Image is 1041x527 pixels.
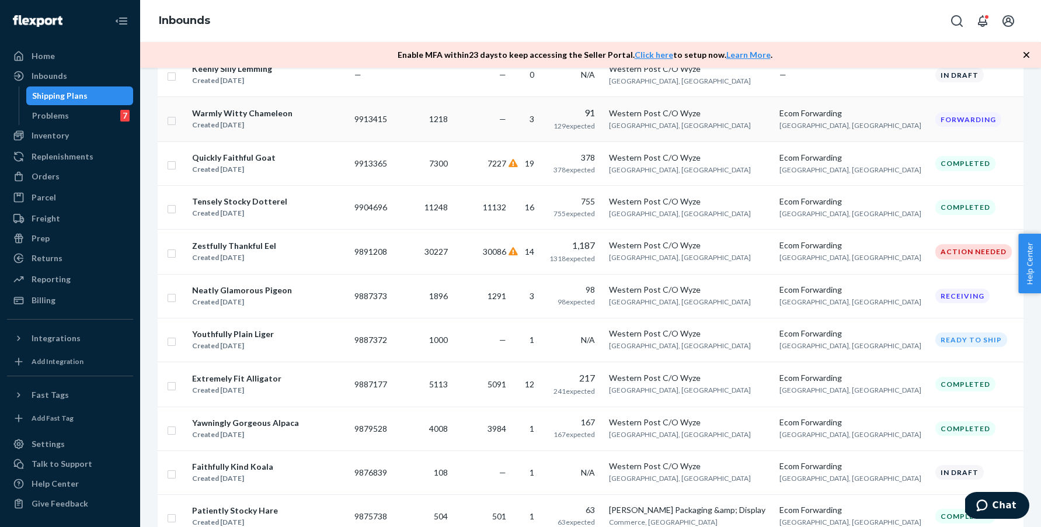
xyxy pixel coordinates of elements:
span: 1318 expected [549,254,595,263]
span: [GEOGRAPHIC_DATA], [GEOGRAPHIC_DATA] [779,386,921,394]
div: Ecom Forwarding [779,152,925,164]
div: Ecom Forwarding [779,417,925,428]
div: Created [DATE] [192,384,281,396]
div: Created [DATE] [192,473,273,484]
div: Ecom Forwarding [779,460,925,472]
div: Freight [32,213,60,224]
span: [GEOGRAPHIC_DATA], [GEOGRAPHIC_DATA] [609,209,751,218]
button: Open notifications [971,9,994,33]
div: Western Post C/O Wyze [609,284,770,296]
div: Western Post C/O Wyze [609,240,770,251]
span: [GEOGRAPHIC_DATA], [GEOGRAPHIC_DATA] [609,121,751,130]
div: Add Fast Tag [32,413,74,423]
a: Settings [7,435,133,453]
span: 1 [530,467,534,477]
span: 14 [525,247,534,256]
span: 755 expected [553,209,595,218]
div: Billing [32,294,55,306]
div: Ecom Forwarding [779,284,925,296]
td: 9913365 [350,142,393,186]
button: Close Navigation [110,9,133,33]
span: [GEOGRAPHIC_DATA], [GEOGRAPHIC_DATA] [779,297,921,306]
a: Add Integration [7,352,133,371]
a: Inbounds [159,14,210,27]
span: 1218 [429,114,448,124]
span: 167 expected [553,430,595,439]
button: Help Center [1018,234,1041,293]
div: Western Post C/O Wyze [609,372,770,384]
div: Ready to ship [935,332,1007,347]
span: [GEOGRAPHIC_DATA], [GEOGRAPHIC_DATA] [609,297,751,306]
div: Yawningly Gorgeous Alpaca [192,417,299,429]
button: Integrations [7,329,133,348]
span: 63 expected [558,518,595,526]
div: Ecom Forwarding [779,240,925,251]
a: Freight [7,209,133,228]
div: Home [32,50,55,62]
span: [GEOGRAPHIC_DATA], [GEOGRAPHIC_DATA] [779,165,921,174]
div: Completed [935,200,995,214]
div: Problems [32,110,69,122]
span: — [499,114,506,124]
button: Open account menu [997,9,1020,33]
div: Settings [32,438,65,450]
a: Returns [7,249,133,268]
div: Orders [32,171,60,182]
span: 5113 [429,379,448,389]
span: [GEOGRAPHIC_DATA], [GEOGRAPHIC_DATA] [609,165,751,174]
div: Created [DATE] [192,164,276,175]
iframe: Opens a widget where you can chat to one of our agents [965,492,1029,521]
div: Receiving [935,289,990,303]
div: Add Integration [32,356,83,366]
div: Completed [935,509,995,523]
a: Billing [7,291,133,310]
div: Western Post C/O Wyze [609,108,770,119]
button: Open Search Box [945,9,969,33]
span: N/A [581,335,595,345]
div: Created [DATE] [192,75,272,86]
span: [GEOGRAPHIC_DATA], [GEOGRAPHIC_DATA] [779,121,921,130]
span: [GEOGRAPHIC_DATA], [GEOGRAPHIC_DATA] [779,474,921,483]
div: 63 [548,504,596,516]
div: In draft [935,68,984,82]
a: Prep [7,229,133,248]
td: 9879528 [350,407,393,450]
span: 504 [434,511,448,521]
span: 7300 [429,158,448,168]
div: Ecom Forwarding [779,372,925,384]
span: 16 [525,202,534,212]
div: Completed [935,156,995,171]
div: 378 [548,152,596,164]
a: Shipping Plans [26,86,134,105]
span: 378 expected [553,165,595,174]
a: Replenishments [7,147,133,166]
div: Western Post C/O Wyze [609,63,770,75]
span: [GEOGRAPHIC_DATA], [GEOGRAPHIC_DATA] [779,209,921,218]
div: Zestfully Thankful Eel [192,240,276,252]
button: Talk to Support [7,455,133,473]
td: 9913415 [350,97,393,142]
button: Give Feedback [7,494,133,513]
a: Home [7,47,133,65]
td: 9891208 [350,230,393,275]
span: — [354,70,361,79]
div: Returns [32,252,62,264]
span: 241 expected [553,387,595,396]
div: Western Post C/O Wyze [609,328,770,339]
a: Inbounds [7,67,133,85]
span: — [499,467,506,477]
span: Commerce, [GEOGRAPHIC_DATA] [609,518,718,526]
div: Youthfully Plain Liger [192,328,274,340]
button: Fast Tags [7,386,133,404]
div: Parcel [32,192,56,203]
div: Patiently Stocky Hare [192,505,278,516]
div: Shipping Plans [32,90,88,102]
div: Created [DATE] [192,296,292,308]
div: 98 [548,284,596,296]
div: Western Post C/O Wyze [609,152,770,164]
div: Western Post C/O Wyze [609,417,770,428]
div: 755 [548,196,596,207]
td: 9887372 [350,318,393,362]
span: [GEOGRAPHIC_DATA], [GEOGRAPHIC_DATA] [779,518,921,526]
